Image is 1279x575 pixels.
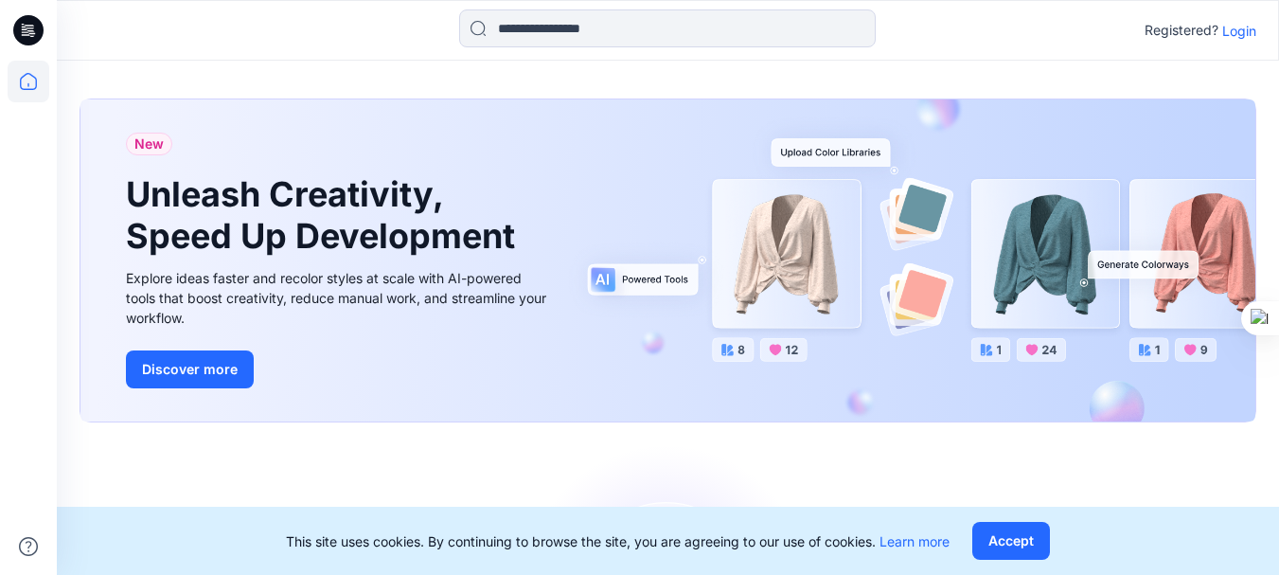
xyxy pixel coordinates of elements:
a: Learn more [879,533,950,549]
p: This site uses cookies. By continuing to browse the site, you are agreeing to our use of cookies. [286,531,950,551]
span: New [134,133,164,155]
button: Accept [972,522,1050,560]
button: Discover more [126,350,254,388]
div: Explore ideas faster and recolor styles at scale with AI-powered tools that boost creativity, red... [126,268,552,328]
a: Discover more [126,350,552,388]
p: Login [1222,21,1256,41]
h1: Unleash Creativity, Speed Up Development [126,174,524,256]
p: Registered? [1145,19,1218,42]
